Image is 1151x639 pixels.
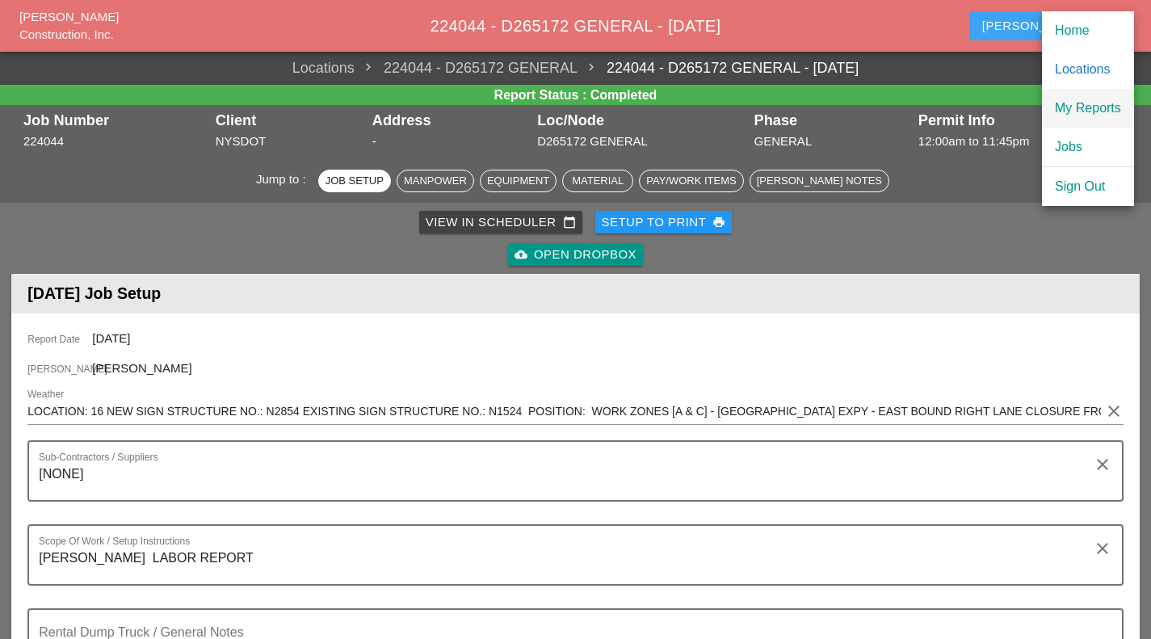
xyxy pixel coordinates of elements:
[19,10,119,42] a: [PERSON_NAME] Construction, Inc.
[1042,89,1134,128] a: My Reports
[918,132,1128,151] div: 12:00am to 11:45pm
[355,57,578,79] span: 224044 - D265172 GENERAL
[602,213,726,232] div: Setup to Print
[292,57,355,79] a: Locations
[1093,539,1112,558] i: clear
[419,211,582,233] a: View in Scheduler
[23,112,208,128] div: Job Number
[1055,99,1121,118] div: My Reports
[515,246,636,264] div: Open Dropbox
[318,170,391,192] button: Job Setup
[918,112,1128,128] div: Permit Info
[639,170,743,192] button: Pay/Work Items
[578,57,859,79] a: 224044 - D265172 GENERAL - [DATE]
[754,132,910,151] div: GENERAL
[326,173,384,189] div: Job Setup
[1055,137,1121,157] div: Jobs
[487,173,549,189] div: Equipment
[1055,60,1121,79] div: Locations
[1055,177,1121,196] div: Sign Out
[397,170,474,192] button: Manpower
[39,461,1099,500] textarea: Sub-Contractors / Suppliers
[750,170,889,192] button: [PERSON_NAME] Notes
[404,173,467,189] div: Manpower
[426,213,576,232] div: View in Scheduler
[1042,11,1134,50] a: Home
[216,112,364,128] div: Client
[27,398,1101,424] input: Weather
[757,173,882,189] div: [PERSON_NAME] Notes
[372,112,529,128] div: Address
[982,16,1112,36] div: [PERSON_NAME]
[563,216,576,229] i: calendar_today
[569,173,626,189] div: Material
[1042,50,1134,89] a: Locations
[480,170,557,192] button: Equipment
[23,132,208,151] div: 224044
[515,248,527,261] i: cloud_upload
[754,112,910,128] div: Phase
[27,332,92,347] span: Report Date
[11,274,1140,313] header: [DATE] Job Setup
[562,170,633,192] button: Material
[27,362,92,376] span: [PERSON_NAME]
[256,172,313,186] span: Jump to :
[216,132,364,151] div: NYSDOT
[92,331,130,345] span: [DATE]
[1104,401,1124,421] i: clear
[92,361,191,375] span: [PERSON_NAME]
[646,173,736,189] div: Pay/Work Items
[969,11,1125,40] button: [PERSON_NAME]
[712,216,725,229] i: print
[1042,128,1134,166] a: Jobs
[430,17,720,35] span: 224044 - D265172 GENERAL - [DATE]
[39,545,1099,584] textarea: Scope Of Work / Setup Instructions
[1093,455,1112,474] i: clear
[595,211,733,233] button: Setup to Print
[508,243,643,266] a: Open Dropbox
[1055,21,1121,40] div: Home
[537,132,746,151] div: D265172 GENERAL
[537,112,746,128] div: Loc/Node
[372,132,529,151] div: -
